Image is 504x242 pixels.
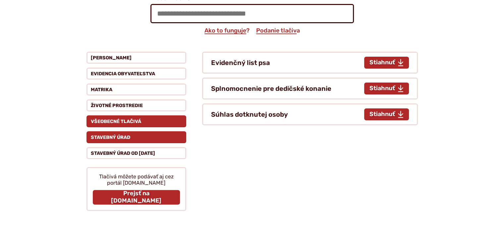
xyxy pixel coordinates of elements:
[93,173,180,186] p: Tlačivá môžete podávať aj cez portál [DOMAIN_NAME]
[86,68,186,80] button: Evidencia obyvateľstva
[86,52,186,64] button: [PERSON_NAME]
[255,27,301,34] a: Podanie tlačiva
[150,4,354,23] input: Hľadať tlačivo
[86,99,186,111] button: Životné prostredie
[369,85,395,92] span: Stiahnuť
[364,57,409,69] a: Stiahnuť
[204,27,250,34] a: Ako to funguje?
[211,85,359,92] h4: Splnomocnenie pre dedičské konanie
[86,147,186,159] button: Stavebný úrad od [DATE]
[86,115,186,127] button: Všeobecné tlačivá
[86,131,186,143] button: Stavebný úrad
[364,83,409,94] a: Stiahnuť
[93,190,180,204] a: Prejsť na [DOMAIN_NAME]
[369,59,395,66] span: Stiahnuť
[86,84,186,95] button: Matrika
[211,110,359,118] h4: Súhlas dotknutej osoby
[364,108,409,120] a: Stiahnuť
[211,59,359,67] h4: Evidenčný list psa
[369,111,395,118] span: Stiahnuť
